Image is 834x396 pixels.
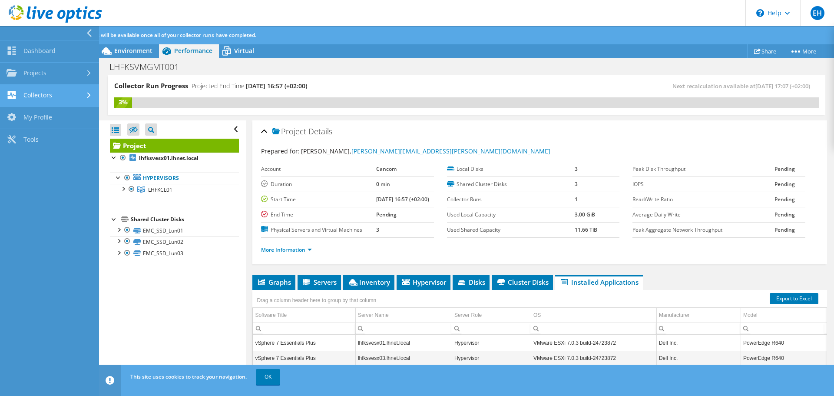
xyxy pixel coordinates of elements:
a: Export to Excel [770,293,818,304]
h1: LHFKSVMGMT001 [106,62,192,72]
div: Server Role [454,310,482,320]
div: 3% [114,97,132,107]
span: EH [811,6,824,20]
label: Local Disks [447,165,575,173]
b: [DATE] 16:57 (+02:00) [376,196,429,203]
td: Column Software Title, Filter cell [253,323,355,334]
label: Account [261,165,376,173]
span: Disks [457,278,485,286]
span: Project [272,127,306,136]
div: Shared Cluster Disks [131,214,239,225]
b: 3 [376,226,379,233]
label: Used Shared Capacity [447,226,575,234]
span: Servers [302,278,337,286]
a: [PERSON_NAME][EMAIL_ADDRESS][PERSON_NAME][DOMAIN_NAME] [351,147,550,155]
td: Column Server Role, Value Hypervisor [452,335,531,350]
a: LHFKCL01 [110,184,239,195]
b: 3.00 GiB [575,211,595,218]
span: Performance [174,47,212,55]
td: Column Server Name, Value lhfksvesx03.lhnet.local [355,350,452,366]
div: Manufacturer [659,310,690,320]
span: Additional analysis will be available once all of your collector runs have completed. [53,31,256,39]
td: Software Title Column [253,308,355,323]
td: Manufacturer Column [656,308,741,323]
h4: Projected End Time: [192,81,307,91]
span: Inventory [347,278,390,286]
span: LHFKCL01 [148,186,172,193]
td: Column Manufacturer, Value Dell Inc. [656,350,741,366]
span: Details [308,126,332,136]
a: EMC_SSD_Lun01 [110,225,239,236]
div: Server Name [358,310,389,320]
label: Shared Cluster Disks [447,180,575,189]
td: Column Server Role, Filter cell [452,323,531,334]
label: Prepared for: [261,147,300,155]
svg: \n [756,9,764,17]
b: Pending [774,211,795,218]
span: Environment [114,47,152,55]
b: Pending [774,180,795,188]
b: Cancom [376,165,397,173]
b: 11.66 TiB [575,226,597,233]
span: Installed Applications [559,278,639,286]
td: Column Server Name, Filter cell [355,323,452,334]
td: Column Model, Value PowerEdge R640 [741,335,825,350]
div: Drag a column header here to group by that column [255,294,378,306]
b: Pending [376,211,397,218]
span: Virtual [234,47,254,55]
td: Column Manufacturer, Filter cell [656,323,741,334]
b: Pending [774,165,795,173]
div: Model [743,310,758,320]
div: Software Title [255,310,287,320]
span: Next recalculation available at [672,82,814,90]
div: OS [533,310,541,320]
label: End Time [261,210,376,219]
label: Physical Servers and Virtual Machines [261,226,376,234]
td: Column Server Name, Value lhfksvesx01.lhnet.local [355,335,452,350]
label: Read/Write Ratio [632,195,774,204]
td: Column OS, Filter cell [531,323,656,334]
b: Pending [774,226,795,233]
td: Column Model, Filter cell [741,323,825,334]
b: 1 [575,196,578,203]
a: EMC_SSD_Lun02 [110,236,239,247]
label: Duration [261,180,376,189]
td: Column Server Role, Value Hypervisor [452,350,531,366]
td: Column Model, Value PowerEdge R640 [741,350,825,366]
a: OK [256,369,280,385]
td: Model Column [741,308,825,323]
td: Column OS, Value VMware ESXi 7.0.3 build-24723872 [531,335,656,350]
a: Share [747,44,783,58]
span: [PERSON_NAME], [301,147,550,155]
span: [DATE] 17:07 (+02:00) [755,82,810,90]
td: Server Name Column [355,308,452,323]
label: Peak Disk Throughput [632,165,774,173]
b: lhfksvesx01.lhnet.local [139,154,199,162]
span: Cluster Disks [496,278,549,286]
td: Column Software Title, Value vSphere 7 Essentials Plus [253,335,355,350]
label: Collector Runs [447,195,575,204]
a: Hypervisors [110,173,239,184]
a: Project [110,139,239,153]
b: Pending [774,196,795,203]
td: OS Column [531,308,656,323]
label: IOPS [632,180,774,189]
a: More [783,44,823,58]
span: Hypervisor [401,278,446,286]
b: 0 min [376,180,390,188]
label: Average Daily Write [632,210,774,219]
b: 3 [575,180,578,188]
td: Column OS, Value VMware ESXi 7.0.3 build-24723872 [531,350,656,366]
span: Graphs [257,278,291,286]
td: Column Manufacturer, Value Dell Inc. [656,335,741,350]
label: Used Local Capacity [447,210,575,219]
b: 3 [575,165,578,173]
span: This site uses cookies to track your navigation. [130,373,247,380]
td: Server Role Column [452,308,531,323]
label: Start Time [261,195,376,204]
span: [DATE] 16:57 (+02:00) [246,82,307,90]
td: Column Software Title, Value vSphere 7 Essentials Plus [253,350,355,366]
label: Peak Aggregate Network Throughput [632,226,774,234]
a: EMC_SSD_Lun03 [110,248,239,259]
a: lhfksvesx01.lhnet.local [110,153,239,164]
